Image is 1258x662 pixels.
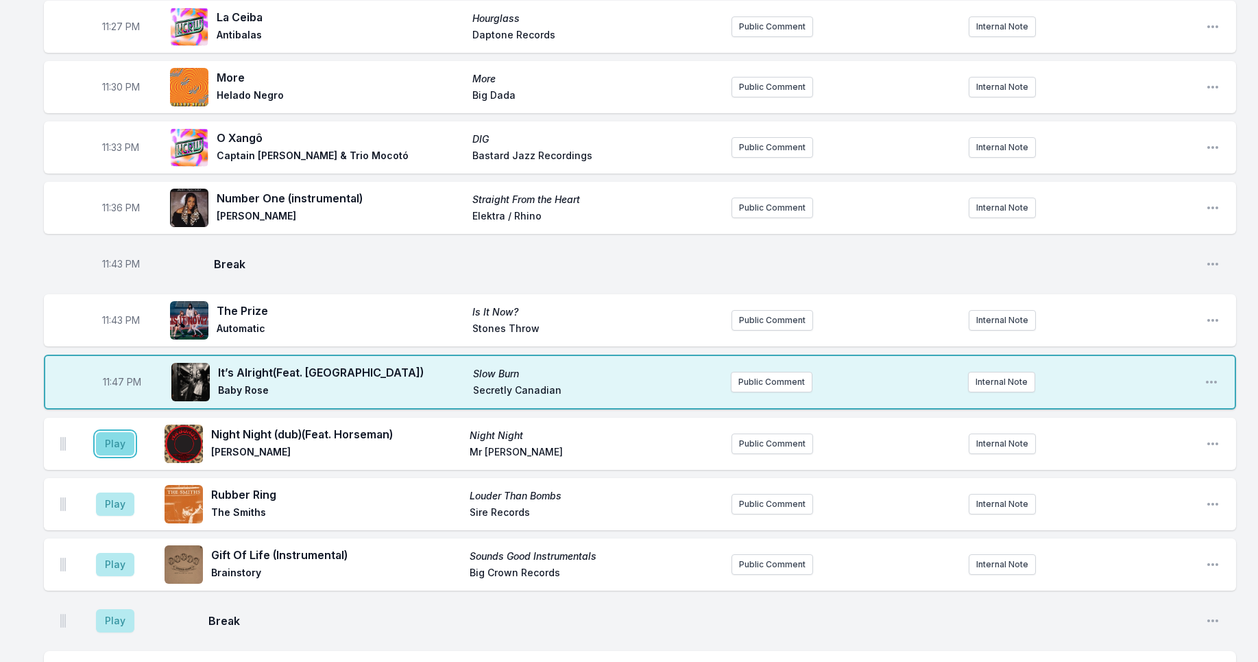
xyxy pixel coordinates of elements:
[211,426,461,442] span: Night Night (dub) (Feat. Horseman)
[472,149,720,165] span: Bastard Jazz Recordings
[969,554,1036,575] button: Internal Note
[96,609,134,633] button: Play
[731,494,813,515] button: Public Comment
[472,72,720,86] span: More
[1206,80,1220,94] button: Open playlist item options
[218,383,465,400] span: Baby Rose
[217,303,464,319] span: The Prize
[472,322,720,338] span: Stones Throw
[731,16,813,37] button: Public Comment
[102,314,140,327] span: Timestamp
[217,209,464,226] span: [PERSON_NAME]
[470,489,720,503] span: Louder Than Bombs
[217,28,464,45] span: Antibalas
[170,8,208,46] img: Hourglass
[472,193,720,206] span: Straight From the Heart
[1206,558,1220,571] button: Open playlist item options
[170,301,208,340] img: Is It Now?
[473,383,720,400] span: Secretly Canadian
[969,137,1036,158] button: Internal Note
[1206,437,1220,451] button: Open playlist item options
[211,486,461,503] span: Rubber Ring
[217,190,464,206] span: Number One (instrumental)
[102,20,140,34] span: Timestamp
[1206,614,1220,628] button: Open playlist item options
[1205,375,1218,389] button: Open playlist item options
[470,506,720,522] span: Sire Records
[60,497,66,511] img: Drag Handle
[218,364,465,381] span: It’s Alright (Feat. [GEOGRAPHIC_DATA])
[171,363,210,401] img: Slow Burn
[170,189,208,227] img: Straight From the Heart
[470,445,720,462] span: Mr [PERSON_NAME]
[96,493,134,516] button: Play
[60,437,66,451] img: Drag Handle
[170,68,208,106] img: More
[1206,141,1220,154] button: Open playlist item options
[472,88,720,105] span: Big Dada
[731,77,813,97] button: Public Comment
[731,310,813,331] button: Public Comment
[217,88,464,105] span: Helado Negro
[214,256,1195,272] span: Break
[472,209,720,226] span: Elektra / Rhino
[103,375,141,389] span: Timestamp
[217,130,464,146] span: O Xangô
[969,198,1036,218] button: Internal Note
[170,128,208,167] img: DIG
[211,506,461,522] span: The Smiths
[1206,257,1220,271] button: Open playlist item options
[969,434,1036,454] button: Internal Note
[470,549,720,563] span: Sounds Good Instrumentals
[473,367,720,381] span: Slow Burn
[472,12,720,25] span: Hourglass
[208,613,1195,629] span: Break
[969,77,1036,97] button: Internal Note
[96,432,134,456] button: Play
[969,494,1036,515] button: Internal Note
[217,69,464,86] span: More
[472,132,720,146] span: DIG
[165,485,203,523] img: Louder Than Bombs
[165,545,203,584] img: Sounds Good Instrumentals
[1206,314,1220,327] button: Open playlist item options
[731,198,813,218] button: Public Comment
[472,305,720,319] span: Is It Now?
[102,201,140,215] span: Timestamp
[470,566,720,582] span: Big Crown Records
[969,310,1036,331] button: Internal Note
[969,16,1036,37] button: Internal Note
[472,28,720,45] span: Daptone Records
[731,554,813,575] button: Public Comment
[968,372,1035,392] button: Internal Note
[1206,497,1220,511] button: Open playlist item options
[211,445,461,462] span: [PERSON_NAME]
[60,614,66,628] img: Drag Handle
[1206,201,1220,215] button: Open playlist item options
[211,566,461,582] span: Brainstory
[96,553,134,576] button: Play
[731,434,813,454] button: Public Comment
[1206,20,1220,34] button: Open playlist item options
[102,257,140,271] span: Timestamp
[211,547,461,563] span: Gift Of Life (Instrumental)
[165,425,203,463] img: Night Night
[217,322,464,338] span: Automatic
[102,141,139,154] span: Timestamp
[731,372,812,392] button: Public Comment
[102,80,140,94] span: Timestamp
[217,9,464,25] span: La Ceiba
[731,137,813,158] button: Public Comment
[470,429,720,442] span: Night Night
[217,149,464,165] span: Captain [PERSON_NAME] & Trio Mocotó
[60,558,66,571] img: Drag Handle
